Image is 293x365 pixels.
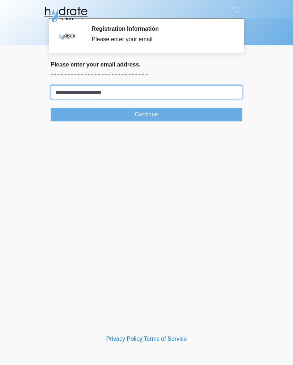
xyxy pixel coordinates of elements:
a: Privacy Policy [106,336,143,342]
p: ~~~~~~~~~~~~~~~~~~~~~~~~~~~~~ [51,71,242,80]
h2: Please enter your email address. [51,61,242,68]
img: Agent Avatar [56,25,78,47]
button: Continue [51,108,242,121]
a: | [142,336,144,342]
img: Hydrate IV Bar - Fort Collins Logo [43,5,88,23]
div: Please enter your email [92,35,232,44]
a: Terms of Service [144,336,187,342]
